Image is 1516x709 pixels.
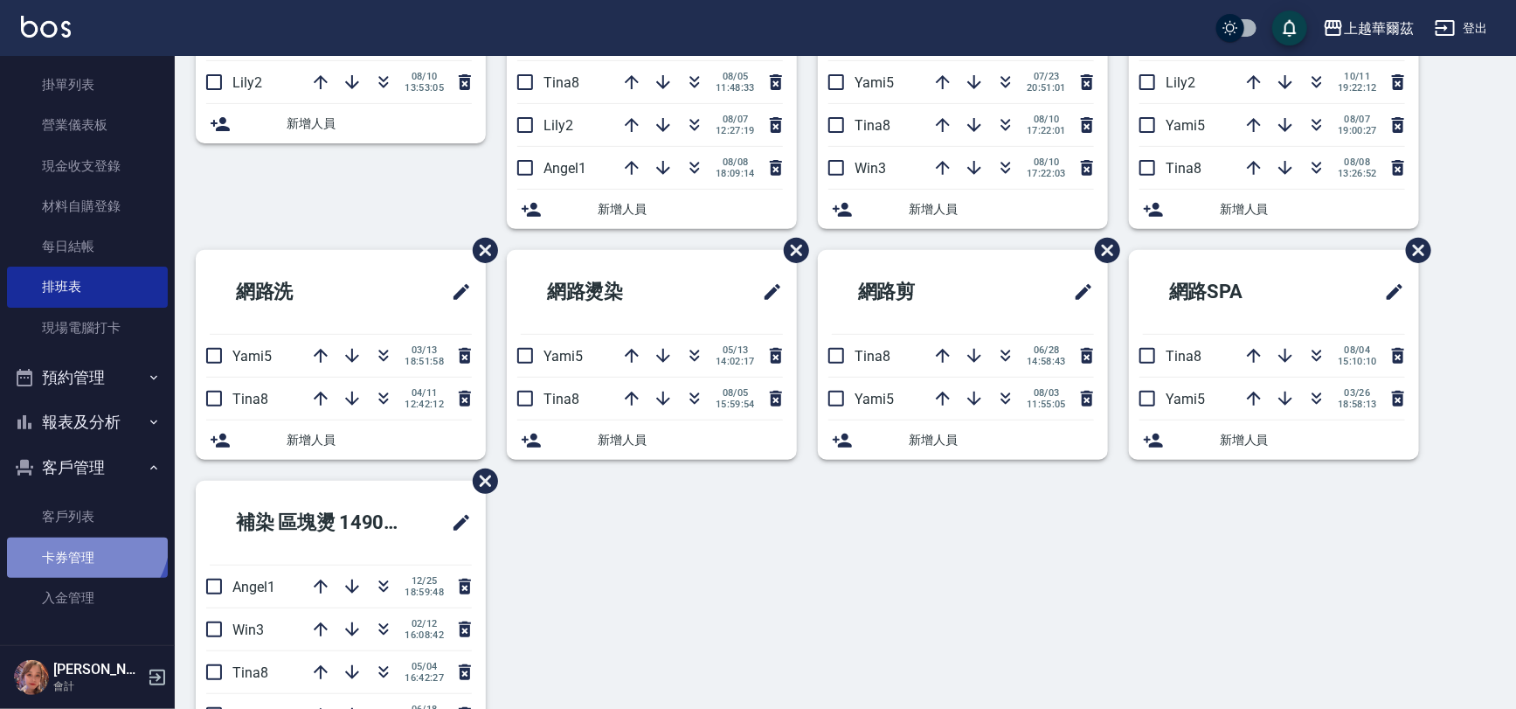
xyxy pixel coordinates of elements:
span: Tina8 [232,391,268,407]
span: 新增人員 [1220,200,1405,219]
span: 新增人員 [909,431,1094,449]
span: 刪除班表 [460,225,501,276]
span: 10/11 [1338,71,1377,82]
button: 登出 [1428,12,1495,45]
span: Tina8 [543,74,579,91]
span: 08/07 [1338,114,1377,125]
h2: 網路洗 [210,261,380,323]
div: 新增人員 [196,421,486,460]
span: 08/10 [405,71,444,82]
span: Lily2 [232,74,262,91]
span: 12/25 [405,575,444,587]
span: 刪除班表 [1393,225,1434,276]
div: 新增人員 [1129,190,1419,229]
span: 03/13 [405,344,444,356]
span: Yami5 [1166,391,1205,407]
a: 材料自購登錄 [7,186,168,226]
span: Yami5 [543,348,583,365]
span: 08/05 [716,387,755,399]
a: 卡券管理 [7,538,168,578]
span: 08/10 [1027,156,1066,168]
span: 14:58:43 [1027,356,1066,367]
span: 新增人員 [598,200,783,219]
span: 06/28 [1027,344,1066,356]
span: 03/26 [1338,387,1377,399]
button: 預約管理 [7,355,168,400]
button: 報表及分析 [7,400,168,445]
p: 會計 [53,678,142,694]
button: 客戶管理 [7,445,168,490]
span: 08/08 [716,156,755,168]
span: Tina8 [232,664,268,681]
span: 11:55:05 [1027,399,1066,410]
span: 17:22:03 [1027,168,1066,179]
img: Person [14,660,49,695]
span: 08/05 [716,71,755,82]
span: 修改班表的標題 [440,502,472,544]
h2: 網路SPA [1143,261,1321,323]
span: 修改班表的標題 [1374,271,1405,313]
h2: 網路剪 [832,261,1002,323]
span: 02/12 [405,618,444,629]
span: 新增人員 [909,200,1094,219]
span: 12:42:12 [405,399,444,410]
span: 18:51:58 [405,356,444,367]
span: Yami5 [232,348,272,365]
span: 14:02:17 [716,356,755,367]
button: save [1272,10,1307,45]
button: 上越華爾茲 [1316,10,1421,46]
span: 13:26:52 [1338,168,1377,179]
span: 08/03 [1027,387,1066,399]
span: Tina8 [855,348,890,365]
span: 08/08 [1338,156,1377,168]
span: 18:09:14 [716,168,755,179]
span: 05/13 [716,344,755,356]
div: 上越華爾茲 [1344,17,1414,39]
div: 新增人員 [196,104,486,143]
span: 修改班表的標題 [751,271,783,313]
span: 17:22:01 [1027,125,1066,136]
a: 現場電腦打卡 [7,308,168,348]
span: Angel1 [543,160,586,177]
span: Yami5 [855,391,894,407]
h2: 補染 區塊燙 1490燙染 [210,491,428,554]
span: 新增人員 [1220,431,1405,449]
span: 20:51:01 [1027,82,1066,94]
span: 04/11 [405,387,444,399]
span: 刪除班表 [1082,225,1123,276]
span: 11:48:33 [716,82,755,94]
span: 19:00:27 [1338,125,1377,136]
span: 刪除班表 [460,455,501,507]
span: Yami5 [1166,117,1205,134]
span: 08/04 [1338,344,1377,356]
span: 18:59:48 [405,587,444,598]
h2: 網路燙染 [521,261,701,323]
span: 12:27:19 [716,125,755,136]
span: Lily2 [543,117,573,134]
span: Win3 [855,160,886,177]
span: Win3 [232,622,264,638]
a: 排班表 [7,267,168,307]
h5: [PERSON_NAME] [53,661,142,678]
a: 入金管理 [7,578,168,618]
span: Tina8 [1166,160,1201,177]
span: 08/10 [1027,114,1066,125]
a: 掛單列表 [7,65,168,105]
div: 新增人員 [818,421,1108,460]
span: Angel1 [232,579,275,595]
span: Yami5 [855,74,894,91]
span: 新增人員 [287,431,472,449]
a: 客戶列表 [7,497,168,537]
a: 營業儀表板 [7,105,168,145]
span: Tina8 [1166,348,1201,365]
span: Tina8 [543,391,579,407]
span: 19:22:12 [1338,82,1377,94]
span: 16:08:42 [405,629,444,641]
span: 新增人員 [598,431,783,449]
span: 08/07 [716,114,755,125]
div: 新增人員 [1129,421,1419,460]
div: 新增人員 [507,190,797,229]
span: 05/04 [405,661,444,672]
span: 修改班表的標題 [440,271,472,313]
span: 16:42:27 [405,672,444,684]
